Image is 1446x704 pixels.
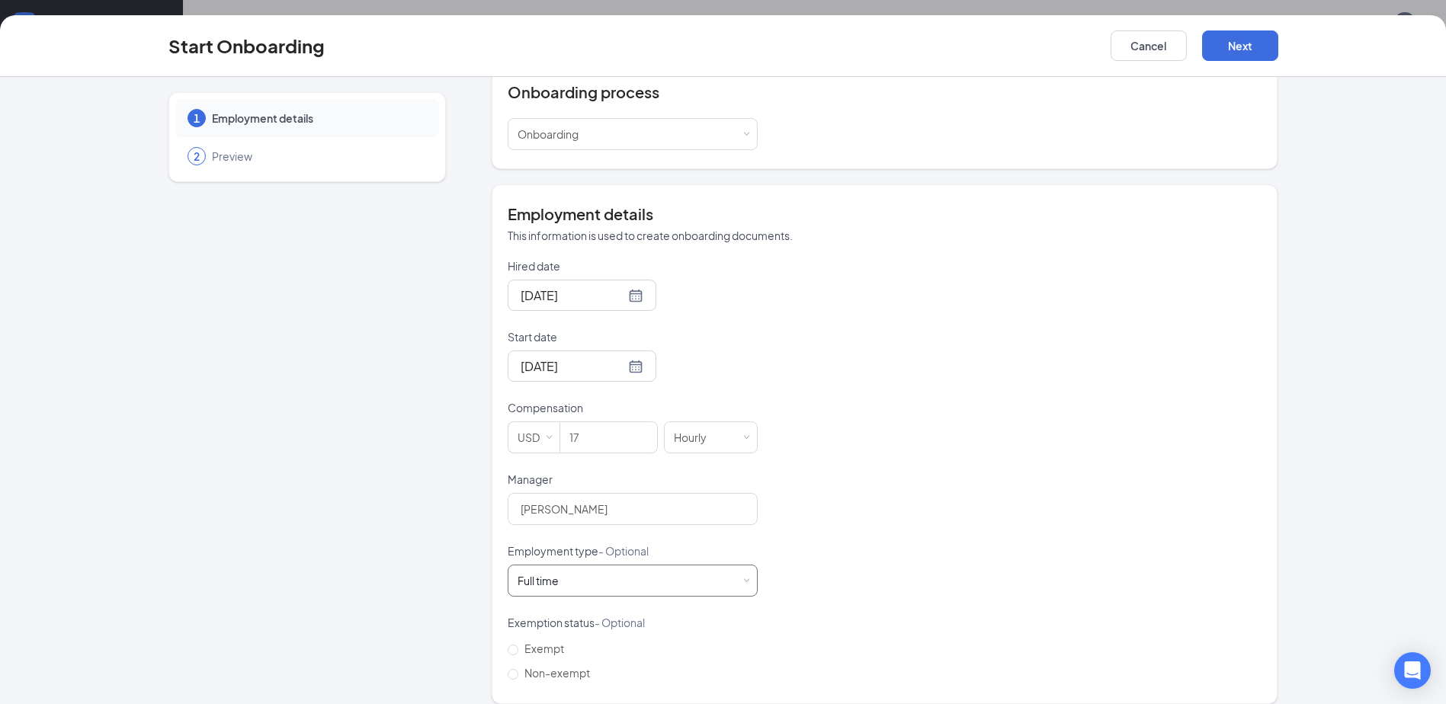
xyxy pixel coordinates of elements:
[595,616,645,629] span: - Optional
[518,642,570,655] span: Exempt
[168,33,325,59] h3: Start Onboarding
[1394,652,1431,689] div: Open Intercom Messenger
[508,258,758,274] p: Hired date
[521,357,625,376] input: Aug 29, 2025
[508,203,1262,225] h4: Employment details
[518,573,569,588] div: [object Object]
[508,228,1262,243] p: This information is used to create onboarding documents.
[194,149,200,164] span: 2
[194,110,200,126] span: 1
[518,127,579,141] span: Onboarding
[212,110,424,126] span: Employment details
[508,615,758,630] p: Exemption status
[1202,30,1278,61] button: Next
[1111,30,1187,61] button: Cancel
[518,573,559,588] div: Full time
[518,422,550,453] div: USD
[508,543,758,558] p: Employment type
[560,422,657,453] input: Amount
[508,329,758,344] p: Start date
[212,149,424,164] span: Preview
[521,286,625,305] input: Aug 26, 2025
[508,82,1262,103] h4: Onboarding process
[674,422,717,453] div: Hourly
[518,119,589,149] div: [object Object]
[508,493,758,525] input: Manager name
[508,400,758,415] p: Compensation
[508,472,758,487] p: Manager
[518,666,596,680] span: Non-exempt
[598,544,649,558] span: - Optional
